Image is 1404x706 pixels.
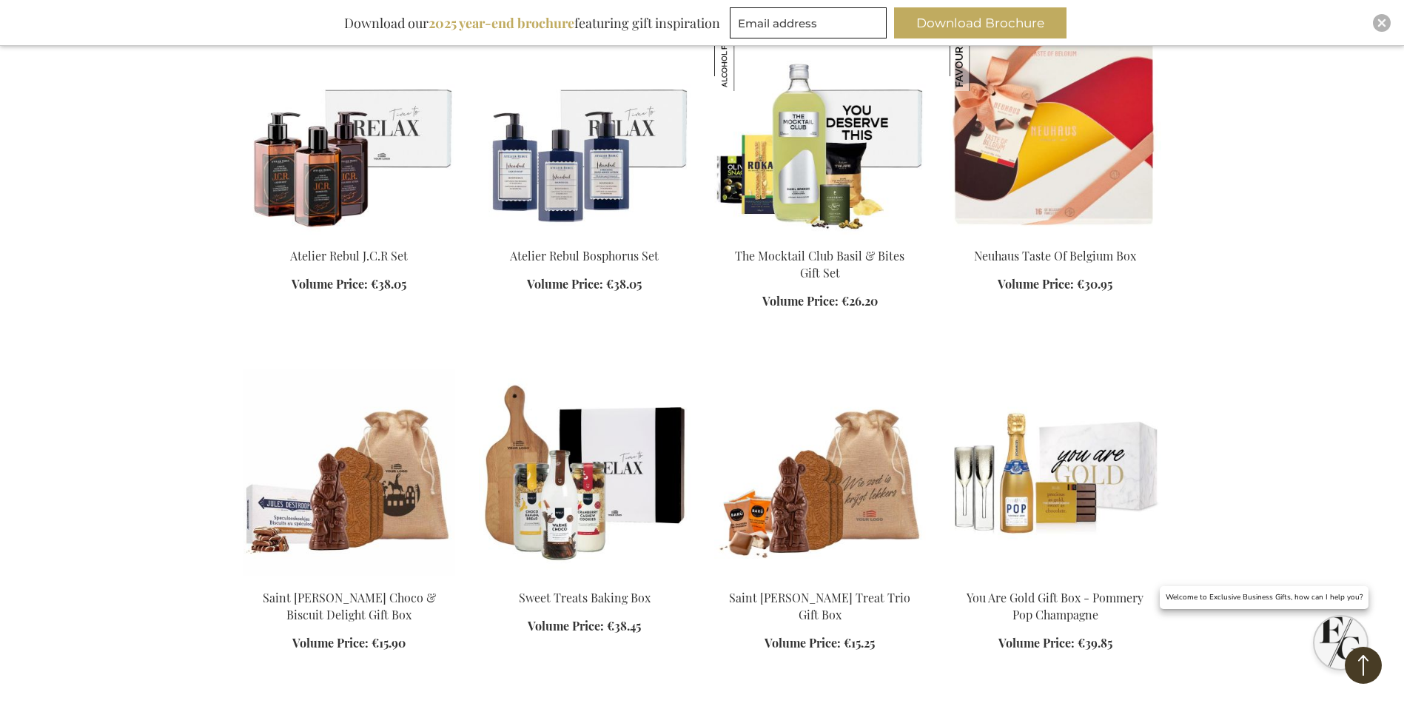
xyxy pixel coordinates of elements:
[292,276,368,292] span: Volume Price:
[762,293,878,310] a: Volume Price: €26.20
[429,14,574,32] b: 2025 year-end brochure
[527,276,642,293] a: Volume Price: €38.05
[729,590,910,622] a: Saint [PERSON_NAME] Treat Trio Gift Box
[950,27,1013,91] img: Neuhaus Taste Of Belgium Box
[730,7,891,43] form: marketing offers and promotions
[606,276,642,292] span: €38.05
[292,635,406,652] a: Volume Price: €15.90
[479,369,691,576] img: Sweet Treats Baking Box
[528,618,641,635] a: Volume Price: €38.45
[714,571,926,585] a: Saint Nicholas Sweet Treat Trio Gift Box
[950,229,1161,243] a: Neuhaus Taste Of Belgium Box Neuhaus Taste Of Belgium Box
[714,369,926,576] img: Saint Nicholas Sweet Treat Trio Gift Box
[842,293,878,309] span: €26.20
[1377,19,1386,27] img: Close
[243,229,455,243] a: Atelier Rebul J.C.R Set
[290,248,408,263] a: Atelier Rebul J.C.R Set
[714,27,778,91] img: The Mocktail Club Basil & Bites Gift Set
[950,369,1161,576] img: You Are Gold Gift Box - Pommery Pop Champagne
[765,635,841,650] span: Volume Price:
[1078,635,1112,650] span: €39.85
[528,618,604,633] span: Volume Price:
[243,571,455,585] a: Saint Nicholas Choco & Biscuit Delight Gift Box
[762,293,839,309] span: Volume Price:
[998,635,1075,650] span: Volume Price:
[730,7,887,38] input: Email address
[510,248,659,263] a: Atelier Rebul Bosphorus Set
[263,590,436,622] a: Saint [PERSON_NAME] Choco & Biscuit Delight Gift Box
[519,590,651,605] a: Sweet Treats Baking Box
[479,229,691,243] a: Atelier Rebul Bosphorus Set
[337,7,727,38] div: Download our featuring gift inspiration
[998,635,1112,652] a: Volume Price: €39.85
[950,571,1161,585] a: You Are Gold Gift Box - Pommery Pop Champagne
[735,248,904,280] a: The Mocktail Club Basil & Bites Gift Set
[479,571,691,585] a: Sweet Treats Baking Box
[527,276,603,292] span: Volume Price:
[372,635,406,650] span: €15.90
[950,27,1161,235] img: Neuhaus Taste Of Belgium Box
[714,229,926,243] a: The Mocktail Club Basil & Bites Gift Set The Mocktail Club Basil & Bites Gift Set
[479,27,691,235] img: Atelier Rebul Bosphorus Set
[998,276,1074,292] span: Volume Price:
[292,276,406,293] a: Volume Price: €38.05
[243,369,455,576] img: Saint Nicholas Choco & Biscuit Delight Gift Box
[292,635,369,650] span: Volume Price:
[1373,14,1391,32] div: Close
[243,27,455,235] img: Atelier Rebul J.C.R Set
[1077,276,1112,292] span: €30.95
[844,635,875,650] span: €15.25
[765,635,875,652] a: Volume Price: €15.25
[974,248,1136,263] a: Neuhaus Taste Of Belgium Box
[371,276,406,292] span: €38.05
[714,27,926,235] img: The Mocktail Club Basil & Bites Gift Set
[967,590,1143,622] a: You Are Gold Gift Box - Pommery Pop Champagne
[998,276,1112,293] a: Volume Price: €30.95
[894,7,1067,38] button: Download Brochure
[607,618,641,633] span: €38.45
